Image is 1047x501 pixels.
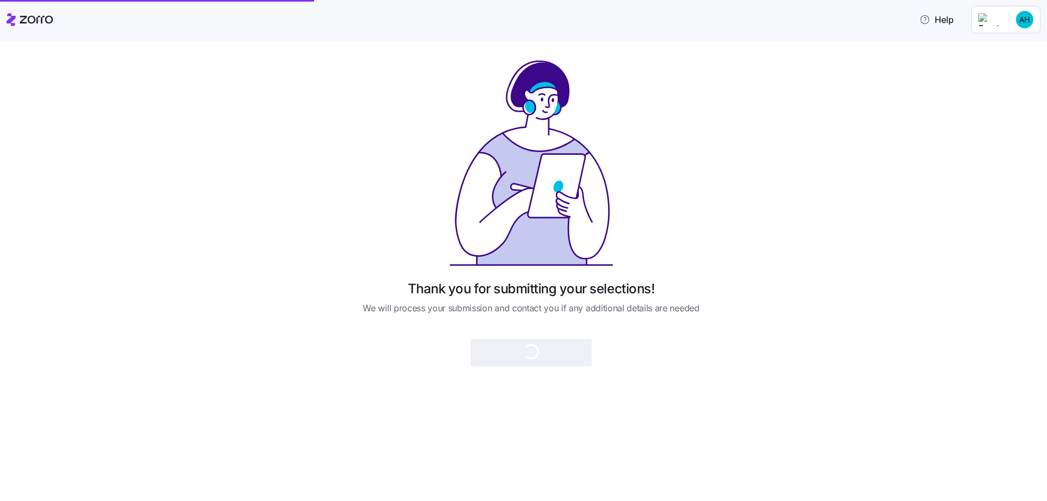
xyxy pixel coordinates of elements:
img: Employer logo [978,13,1000,26]
span: Help [919,13,954,26]
span: We will process your submission and contact you if any additional details are needed [363,301,699,315]
h1: Thank you for submitting your selections! [408,280,654,297]
img: 45f201e2ad2b642423d20c70983d1a26 [1016,11,1033,28]
button: Help [911,9,962,31]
